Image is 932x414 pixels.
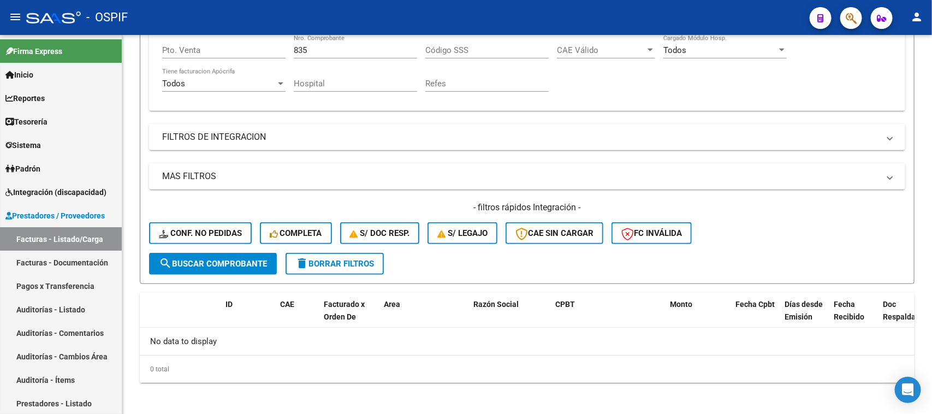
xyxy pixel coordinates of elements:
[557,45,645,55] span: CAE Válido
[149,222,252,244] button: Conf. no pedidas
[221,293,276,341] datatable-header-cell: ID
[666,293,731,341] datatable-header-cell: Monto
[551,293,666,341] datatable-header-cell: CPBT
[140,328,915,355] div: No data to display
[473,300,519,309] span: Razón Social
[159,259,267,269] span: Buscar Comprobante
[428,222,497,244] button: S/ legajo
[149,124,905,150] mat-expansion-panel-header: FILTROS DE INTEGRACION
[350,228,410,238] span: S/ Doc Resp.
[140,356,915,383] div: 0 total
[515,228,593,238] span: CAE SIN CARGAR
[895,377,921,403] div: Open Intercom Messenger
[506,222,603,244] button: CAE SIN CARGAR
[159,257,172,270] mat-icon: search
[780,293,829,341] datatable-header-cell: Días desde Emisión
[159,228,242,238] span: Conf. no pedidas
[437,228,488,238] span: S/ legajo
[149,202,905,214] h4: - filtros rápidos Integración -
[469,293,551,341] datatable-header-cell: Razón Social
[379,293,453,341] datatable-header-cell: Area
[829,293,878,341] datatable-header-cell: Fecha Recibido
[670,300,692,309] span: Monto
[910,10,923,23] mat-icon: person
[384,300,400,309] span: Area
[785,300,823,321] span: Días desde Emisión
[883,300,932,321] span: Doc Respaldatoria
[162,170,879,182] mat-panel-title: MAS FILTROS
[5,69,33,81] span: Inicio
[5,186,106,198] span: Integración (discapacidad)
[612,222,692,244] button: FC Inválida
[621,228,682,238] span: FC Inválida
[319,293,379,341] datatable-header-cell: Facturado x Orden De
[324,300,365,321] span: Facturado x Orden De
[270,228,322,238] span: Completa
[5,139,41,151] span: Sistema
[280,300,294,309] span: CAE
[276,293,319,341] datatable-header-cell: CAE
[340,222,420,244] button: S/ Doc Resp.
[5,210,105,222] span: Prestadores / Proveedores
[735,300,775,309] span: Fecha Cpbt
[834,300,864,321] span: Fecha Recibido
[286,253,384,275] button: Borrar Filtros
[9,10,22,23] mat-icon: menu
[86,5,128,29] span: - OSPIF
[5,92,45,104] span: Reportes
[149,163,905,190] mat-expansion-panel-header: MAS FILTROS
[162,131,879,143] mat-panel-title: FILTROS DE INTEGRACION
[295,259,374,269] span: Borrar Filtros
[260,222,332,244] button: Completa
[162,79,185,88] span: Todos
[555,300,575,309] span: CPBT
[149,253,277,275] button: Buscar Comprobante
[225,300,233,309] span: ID
[663,45,686,55] span: Todos
[5,45,62,57] span: Firma Express
[5,163,40,175] span: Padrón
[731,293,780,341] datatable-header-cell: Fecha Cpbt
[5,116,48,128] span: Tesorería
[295,257,308,270] mat-icon: delete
